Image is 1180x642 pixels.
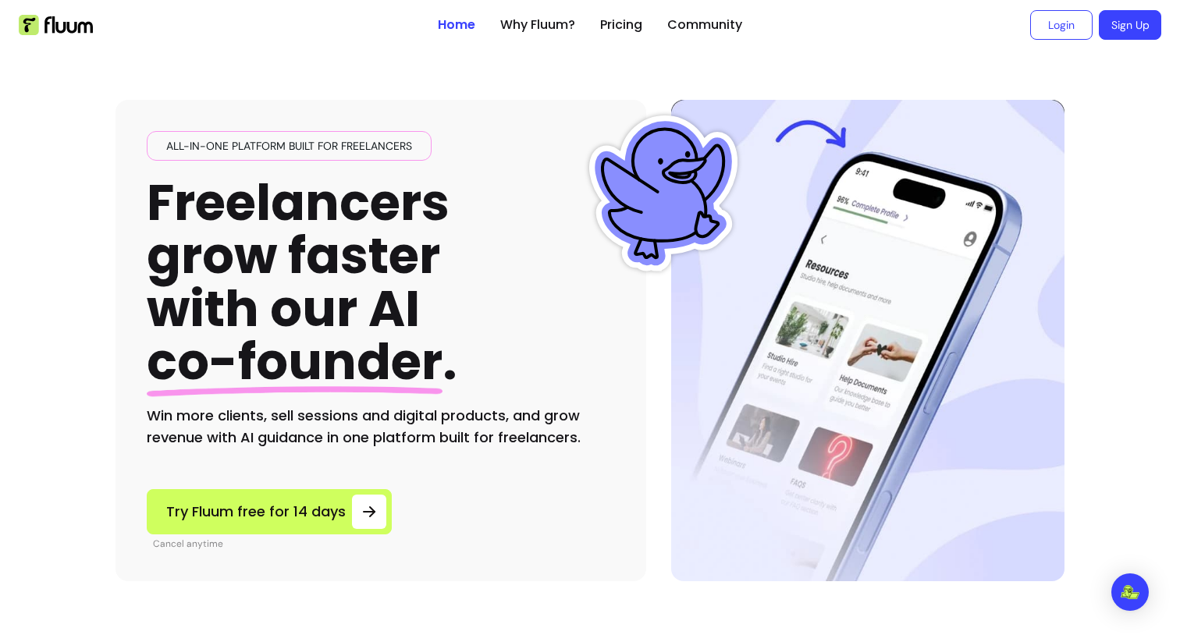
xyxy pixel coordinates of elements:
[585,115,741,271] img: Fluum Duck sticker
[667,16,742,34] a: Community
[1111,573,1149,611] div: Open Intercom Messenger
[438,16,475,34] a: Home
[600,16,642,34] a: Pricing
[147,176,457,389] h1: Freelancers grow faster with our AI .
[153,537,392,550] p: Cancel anytime
[166,501,346,523] span: Try Fluum free for 14 days
[1099,10,1161,40] a: Sign Up
[147,405,615,449] h2: Win more clients, sell sessions and digital products, and grow revenue with AI guidance in one pl...
[500,16,575,34] a: Why Fluum?
[147,489,392,534] a: Try Fluum free for 14 days
[1030,10,1093,40] a: Login
[19,15,93,35] img: Fluum Logo
[160,138,418,154] span: All-in-one platform built for freelancers
[147,327,442,396] span: co-founder
[671,100,1064,581] img: Hero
